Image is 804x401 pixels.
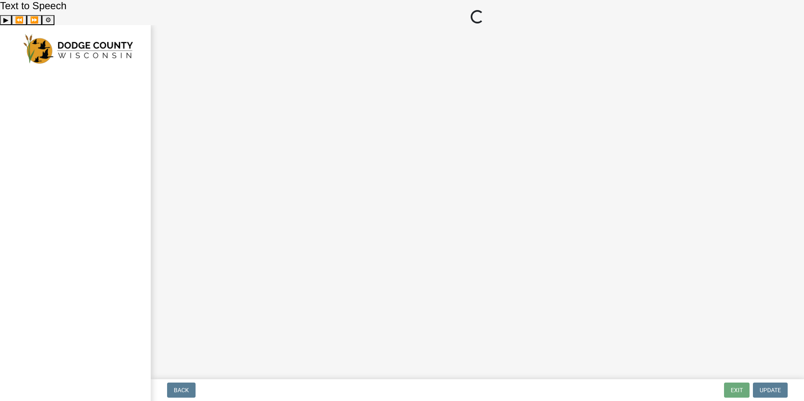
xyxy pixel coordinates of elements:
[760,387,781,393] span: Update
[42,15,54,25] button: Settings
[724,383,750,398] button: Exit
[17,34,137,64] img: Dodge County, Wisconsin
[12,15,27,25] button: Previous
[753,383,788,398] button: Update
[167,383,196,398] button: Back
[27,15,42,25] button: Forward
[174,387,189,393] span: Back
